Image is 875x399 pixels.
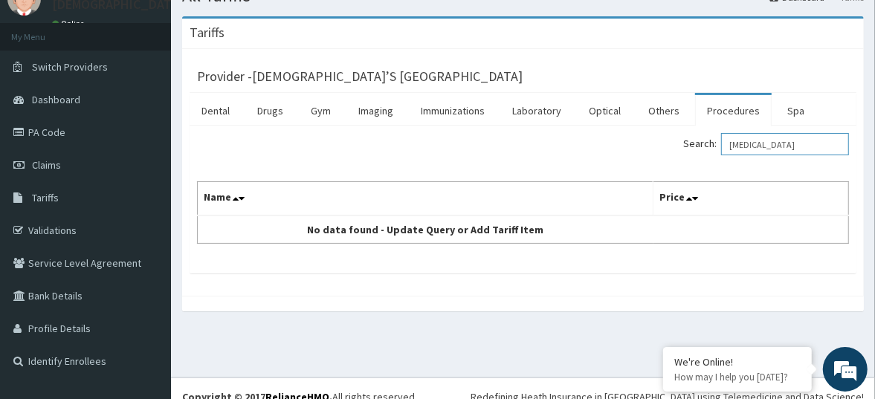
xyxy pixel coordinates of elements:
span: We're online! [86,110,205,260]
a: Spa [775,95,816,126]
a: Drugs [245,95,295,126]
a: Imaging [346,95,405,126]
td: No data found - Update Query or Add Tariff Item [198,215,653,244]
span: Tariffs [32,191,59,204]
a: Gym [299,95,343,126]
div: Chat with us now [77,83,250,103]
p: How may I help you today? [674,371,801,383]
h3: Provider - [DEMOGRAPHIC_DATA]’S [GEOGRAPHIC_DATA] [197,70,523,83]
th: Price [653,182,849,216]
a: Dental [190,95,242,126]
th: Name [198,182,653,216]
label: Search: [683,133,849,155]
a: Optical [577,95,633,126]
img: d_794563401_company_1708531726252_794563401 [28,74,60,111]
span: Claims [32,158,61,172]
a: Others [636,95,691,126]
span: Dashboard [32,93,80,106]
textarea: Type your message and hit 'Enter' [7,252,283,304]
input: Search: [721,133,849,155]
a: Laboratory [500,95,573,126]
a: Immunizations [409,95,497,126]
a: Online [52,19,88,29]
span: Switch Providers [32,60,108,74]
div: We're Online! [674,355,801,369]
h3: Tariffs [190,26,225,39]
div: Minimize live chat window [244,7,280,43]
a: Procedures [695,95,772,126]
